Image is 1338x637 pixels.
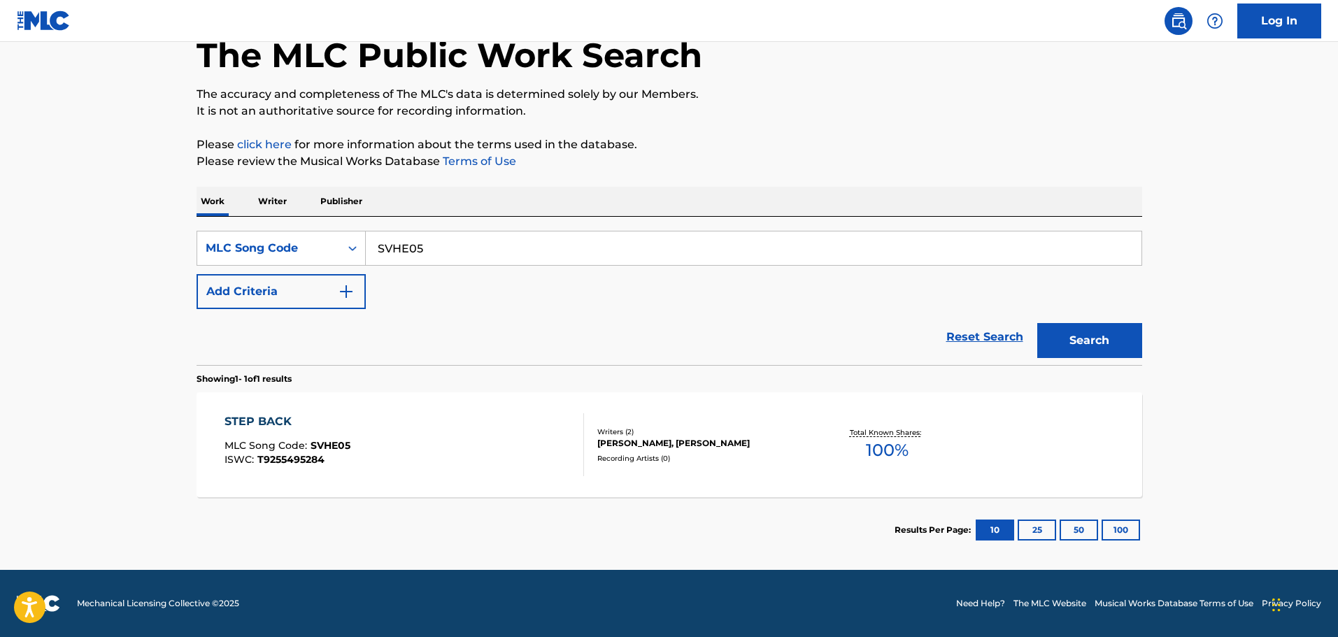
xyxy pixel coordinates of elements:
p: Please review the Musical Works Database [197,153,1142,170]
div: Writers ( 2 ) [597,427,809,437]
a: Reset Search [939,322,1030,352]
a: Log In [1237,3,1321,38]
p: Writer [254,187,291,216]
button: Search [1037,323,1142,358]
a: Musical Works Database Terms of Use [1095,597,1253,610]
a: Need Help? [956,597,1005,610]
div: Recording Artists ( 0 ) [597,453,809,464]
span: ISWC : [225,453,257,466]
img: search [1170,13,1187,29]
p: Showing 1 - 1 of 1 results [197,373,292,385]
p: It is not an authoritative source for recording information. [197,103,1142,120]
p: The accuracy and completeness of The MLC's data is determined solely by our Members. [197,86,1142,103]
div: Help [1201,7,1229,35]
a: Privacy Policy [1262,597,1321,610]
div: Drag [1272,584,1281,626]
button: 25 [1018,520,1056,541]
div: STEP BACK [225,413,350,430]
img: MLC Logo [17,10,71,31]
p: Total Known Shares: [850,427,925,438]
p: Please for more information about the terms used in the database. [197,136,1142,153]
iframe: Chat Widget [1268,570,1338,637]
button: 10 [976,520,1014,541]
p: Results Per Page: [895,524,974,536]
img: help [1207,13,1223,29]
h1: The MLC Public Work Search [197,34,702,76]
a: click here [237,138,292,151]
p: Work [197,187,229,216]
span: 100 % [866,438,909,463]
button: 100 [1102,520,1140,541]
img: logo [17,595,60,612]
span: MLC Song Code : [225,439,311,452]
img: 9d2ae6d4665cec9f34b9.svg [338,283,355,300]
span: T9255495284 [257,453,325,466]
div: [PERSON_NAME], [PERSON_NAME] [597,437,809,450]
a: STEP BACKMLC Song Code:SVHE05ISWC:T9255495284Writers (2)[PERSON_NAME], [PERSON_NAME]Recording Art... [197,392,1142,497]
p: Publisher [316,187,366,216]
span: SVHE05 [311,439,350,452]
a: Public Search [1165,7,1193,35]
a: Terms of Use [440,155,516,168]
span: Mechanical Licensing Collective © 2025 [77,597,239,610]
form: Search Form [197,231,1142,365]
button: 50 [1060,520,1098,541]
a: The MLC Website [1013,597,1086,610]
div: MLC Song Code [206,240,332,257]
button: Add Criteria [197,274,366,309]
